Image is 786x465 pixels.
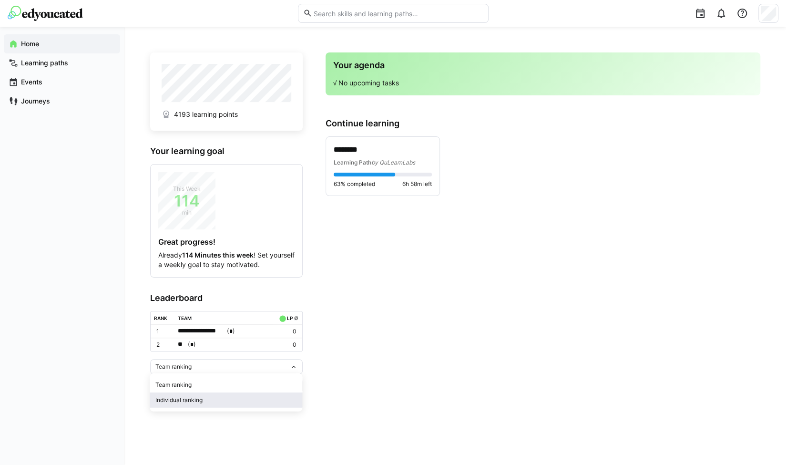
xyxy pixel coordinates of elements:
div: Team ranking [155,381,296,389]
span: ( ) [227,326,235,336]
span: 63% completed [334,180,375,188]
span: 6h 58m left [402,180,432,188]
p: 0 [277,328,296,335]
h3: Continue learning [326,118,760,129]
p: 1 [156,328,171,335]
div: Individual ranking [155,396,296,404]
p: 2 [156,341,171,349]
div: LP [286,315,292,321]
p: 0 [277,341,296,349]
div: Team [178,315,192,321]
input: Search skills and learning paths… [312,9,483,18]
h3: Leaderboard [150,293,303,303]
span: Learning Path [334,159,371,166]
h3: Your learning goal [150,146,303,156]
h3: Your agenda [333,60,753,71]
div: Rank [154,315,167,321]
strong: 114 Minutes this week [182,251,254,259]
span: 4193 learning points [174,110,237,119]
p: Already ! Set yourself a weekly goal to stay motivated. [158,250,295,269]
span: Team ranking [155,363,192,371]
h4: Great progress! [158,237,295,247]
span: by QuLearnLabs [371,159,415,166]
p: √ No upcoming tasks [333,78,753,88]
a: ø [294,313,298,321]
span: ( ) [188,340,196,350]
